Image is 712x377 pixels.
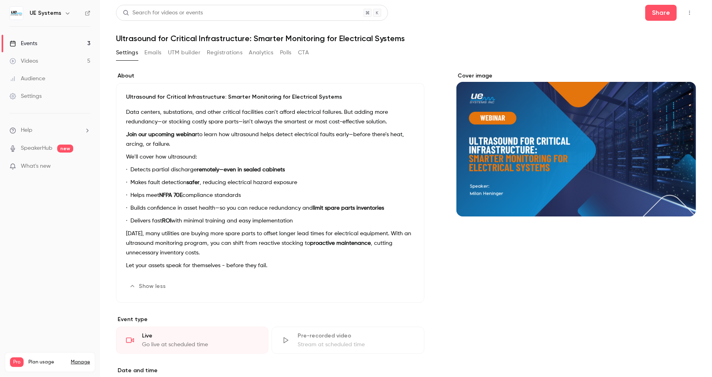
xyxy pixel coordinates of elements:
label: Cover image [456,72,696,80]
img: UE Systems [10,7,23,20]
button: Registrations [207,46,242,59]
p: Let your assets speak for themselves - before they fail. [126,261,414,270]
strong: Join our upcoming webinar [126,132,197,137]
div: Keywords by Traffic [88,47,135,52]
img: website_grey.svg [13,21,19,27]
div: Settings [10,92,42,100]
section: Cover image [456,72,696,216]
p: to learn how ultrasound helps detect electrical faults early—before there’s heat, arcing, or fail... [126,130,414,149]
div: Events [10,40,37,48]
label: About [116,72,424,80]
button: UTM builder [168,46,200,59]
p: · Helps meet compliance standards [126,190,414,200]
div: Audience [10,75,45,83]
div: Live [142,332,258,340]
div: Go live at scheduled time [142,341,258,349]
strong: ROI [162,218,171,224]
strong: remotely—even in sealed cabinets [197,167,285,173]
p: Event type [116,315,424,323]
a: SpeakerHub [21,144,52,153]
p: · Delivers fast with minimal training and easy implementation [126,216,414,226]
p: · Builds confidence in asset health—so you can reduce redundancy and [126,203,414,213]
strong: NFPA 70E [159,192,182,198]
button: Analytics [249,46,274,59]
img: tab_domain_overview_orange.svg [22,46,28,53]
button: Settings [116,46,138,59]
strong: limit spare parts inventories [313,205,384,211]
p: · Makes fault detection , reducing electrical hazard exposure [126,178,414,187]
span: Plan usage [28,359,66,365]
div: Domain Overview [30,47,72,52]
div: Pre-recorded videoStream at scheduled time [272,327,424,354]
h6: UE Systems [30,9,61,17]
button: Share [645,5,677,21]
span: Help [21,126,32,135]
div: v 4.0.25 [22,13,39,19]
div: Videos [10,57,38,65]
button: Show less [126,280,170,293]
a: Manage [71,359,90,365]
li: help-dropdown-opener [10,126,90,135]
p: [DATE], many utilities are buying more spare parts to offset longer lead times for electrical equ... [126,229,414,258]
div: Stream at scheduled time [298,341,414,349]
span: Pro [10,357,24,367]
button: CTA [298,46,309,59]
p: Ultrasound for Critical Infrastructure: Smarter Monitoring for Electrical Systems [126,93,414,101]
label: Date and time [116,367,424,375]
p: We'll cover how ultrasound: [126,152,414,162]
p: Data centers, substations, and other critical facilities can’t afford electrical failures. But ad... [126,107,414,127]
img: tab_keywords_by_traffic_grey.svg [80,46,86,53]
p: · Detects partial discharge [126,165,414,175]
button: Emails [144,46,161,59]
div: Search for videos or events [123,9,203,17]
div: Domain: [DOMAIN_NAME] [21,21,88,27]
h1: Ultrasound for Critical Infrastructure: Smarter Monitoring for Electrical Systems [116,34,696,43]
strong: proactive maintenance [310,240,371,246]
strong: safer [186,180,200,185]
button: Polls [280,46,292,59]
img: logo_orange.svg [13,13,19,19]
div: Pre-recorded video [298,332,414,340]
span: new [57,145,73,153]
iframe: Noticeable Trigger [81,163,90,170]
span: What's new [21,162,51,171]
div: LiveGo live at scheduled time [116,327,268,354]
